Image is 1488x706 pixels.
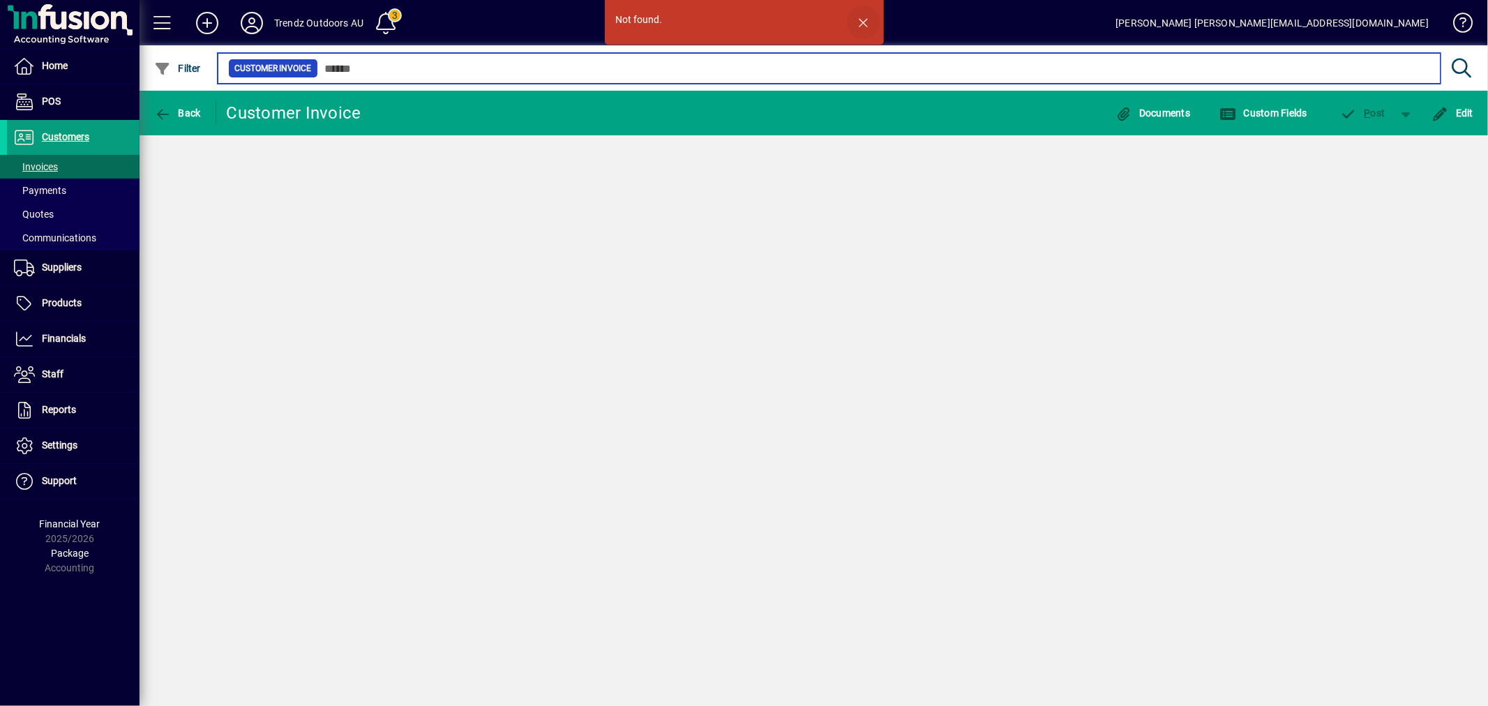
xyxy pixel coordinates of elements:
span: Quotes [14,209,54,220]
span: ost [1340,107,1385,119]
a: Suppliers [7,250,140,285]
a: Reports [7,393,140,428]
span: Payments [14,185,66,196]
a: Quotes [7,202,140,226]
span: Products [42,297,82,308]
span: Invoices [14,161,58,172]
span: Communications [14,232,96,243]
div: [PERSON_NAME] [PERSON_NAME][EMAIL_ADDRESS][DOMAIN_NAME] [1115,12,1429,34]
span: Documents [1115,107,1191,119]
span: P [1365,107,1371,119]
button: Documents [1112,100,1194,126]
a: Communications [7,226,140,250]
button: Edit [1429,100,1478,126]
span: Support [42,475,77,486]
span: Home [42,60,68,71]
span: Suppliers [42,262,82,273]
span: Customers [42,131,89,142]
a: Knowledge Base [1443,3,1471,48]
button: Post [1333,100,1392,126]
a: Invoices [7,155,140,179]
span: Filter [154,63,201,74]
a: Settings [7,428,140,463]
button: Add [185,10,230,36]
span: Back [154,107,201,119]
button: Custom Fields [1216,100,1311,126]
span: Staff [42,368,63,380]
span: Settings [42,440,77,451]
a: Staff [7,357,140,392]
a: Home [7,49,140,84]
a: Support [7,464,140,499]
span: Financial Year [40,518,100,529]
div: Trendz Outdoors AU [274,12,363,34]
span: POS [42,96,61,107]
div: Customer Invoice [227,102,361,124]
span: Reports [42,404,76,415]
button: Back [151,100,204,126]
span: Custom Fields [1219,107,1307,119]
app-page-header-button: Back [140,100,216,126]
span: Financials [42,333,86,344]
a: POS [7,84,140,119]
button: Filter [151,56,204,81]
a: Financials [7,322,140,356]
span: Edit [1432,107,1474,119]
button: Profile [230,10,274,36]
a: Products [7,286,140,321]
span: Customer Invoice [234,61,312,75]
span: Package [51,548,89,559]
a: Payments [7,179,140,202]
